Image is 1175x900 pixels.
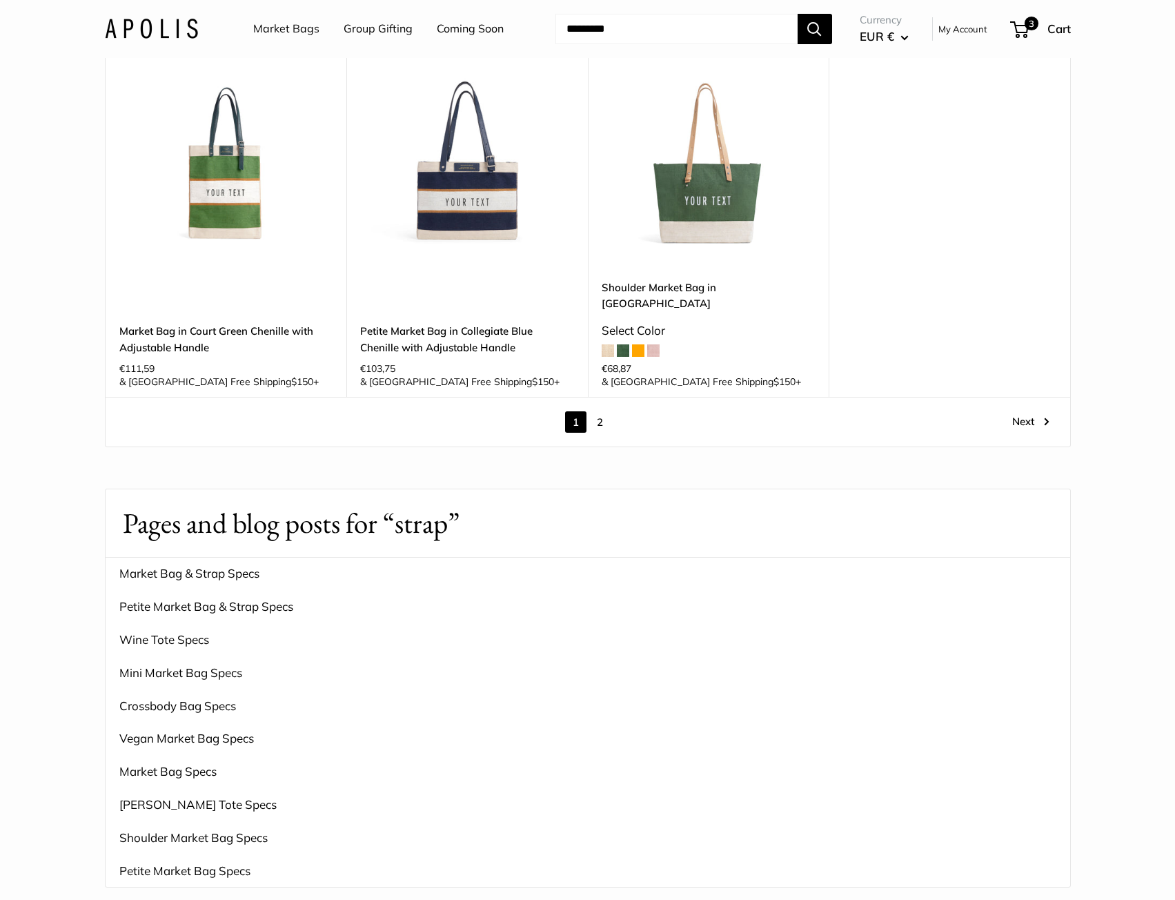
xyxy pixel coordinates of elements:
[602,320,816,342] div: Select Color
[1012,411,1049,433] a: Next
[106,656,1070,689] a: Mini Market Bag Specs
[123,503,1053,544] h1: Pages and blog posts for “strap”
[555,14,798,44] input: Search...
[602,52,816,266] a: Shoulder Market Bag in Field GreenShoulder Market Bag in Field Green
[938,21,987,37] a: My Account
[860,10,909,30] span: Currency
[106,722,1070,755] a: Vegan Market Bag Specs
[119,52,333,266] img: description_Our very first Chenille-Jute Market bag
[291,375,313,388] span: $150
[106,755,1070,788] a: Market Bag Specs
[437,19,504,39] a: Coming Soon
[532,375,554,388] span: $150
[360,52,574,266] img: description_Our very first Chenille-Jute Market bag
[106,557,1070,590] a: Market Bag & Strap Specs
[589,411,611,433] a: 2
[602,280,816,312] a: Shoulder Market Bag in [GEOGRAPHIC_DATA]
[360,52,574,266] a: description_Our very first Chenille-Jute Market bagPetite Market Bag in Collegiate Blue Chenille ...
[105,19,198,39] img: Apolis
[360,364,395,373] span: €103,75
[106,689,1070,723] a: Crossbody Bag Specs
[602,364,631,373] span: €68,87
[1047,21,1071,36] span: Cart
[602,377,801,387] span: & [GEOGRAPHIC_DATA] Free Shipping +
[119,323,333,355] a: Market Bag in Court Green Chenille with Adjustable Handle
[344,19,413,39] a: Group Gifting
[106,854,1070,888] a: Petite Market Bag Specs
[106,623,1070,656] a: Wine Tote Specs
[602,52,816,266] img: Shoulder Market Bag in Field Green
[106,590,1070,623] a: Petite Market Bag & Strap Specs
[119,364,155,373] span: €111,59
[106,821,1070,854] a: Shoulder Market Bag Specs
[119,377,319,387] span: & [GEOGRAPHIC_DATA] Free Shipping +
[1024,17,1038,30] span: 3
[1011,18,1071,40] a: 3 Cart
[860,26,909,48] button: EUR €
[773,375,796,388] span: $150
[360,323,574,355] a: Petite Market Bag in Collegiate Blue Chenille with Adjustable Handle
[253,19,319,39] a: Market Bags
[565,411,586,433] span: 1
[360,377,560,387] span: & [GEOGRAPHIC_DATA] Free Shipping +
[860,29,894,43] span: EUR €
[119,52,333,266] a: description_Our very first Chenille-Jute Market bagMarket Bag in Court Green Chenille with Adjust...
[106,788,1070,821] a: [PERSON_NAME] Tote Specs
[798,14,832,44] button: Search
